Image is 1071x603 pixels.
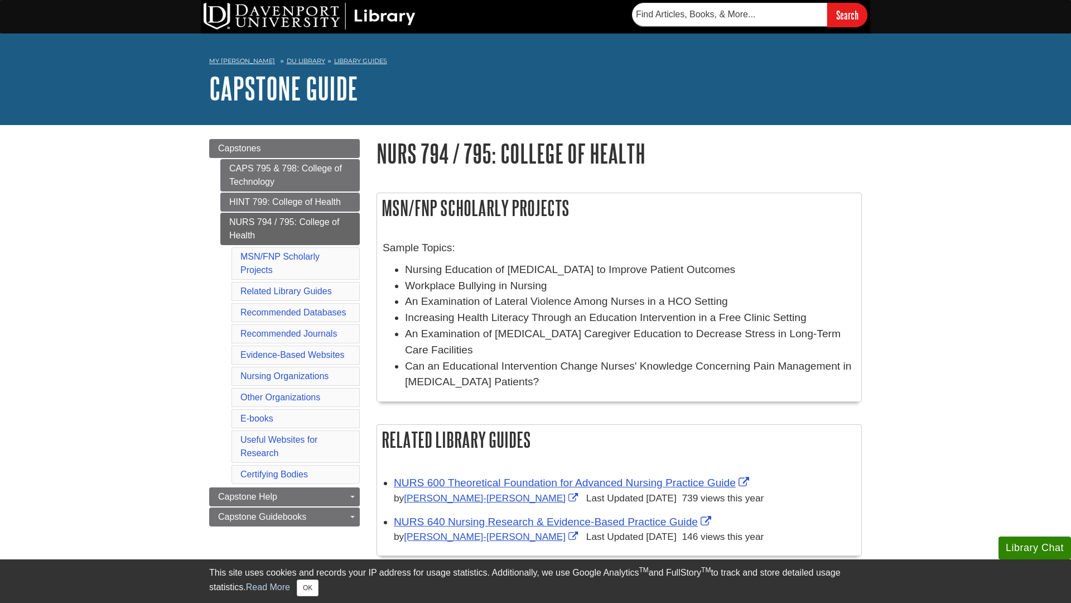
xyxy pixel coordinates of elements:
a: Evidence-Based Websites [240,350,344,360]
a: MSN/FNP Scholarly Projects [240,252,320,275]
input: Find Articles, Books, & More... [632,3,827,26]
a: Link opens in new window [394,477,752,489]
span: 739 views this year [682,492,764,504]
sup: TM [639,566,648,574]
button: Close [297,580,319,596]
a: NURS 794 / 795: College of Health [220,213,360,245]
li: An Examination of Lateral Violence Among Nurses in a HCO Setting [405,294,856,310]
a: Related Library Guides [240,286,332,296]
li: Increasing Health Literacy Through an Education Intervention in a Free Clinic Setting [405,310,856,326]
div: Guide Page Menu [209,139,360,527]
li: Can an Educational Intervention Change Nurses' Knowledge Concerning Pain Management in [MEDICAL_D... [405,358,856,391]
h1: NURS 794 / 795: College of Health [377,139,862,167]
a: Library Guides [334,57,387,65]
h2: MSN/FNP Scholarly Projects [377,193,861,223]
sup: TM [701,566,711,574]
a: Read More [246,582,290,592]
li: An Examination of [MEDICAL_DATA] Caregiver Education to Decrease Stress in Long-Term Care Facilities [405,326,856,358]
a: Recommended Databases [240,308,346,317]
span: 146 views this year [682,531,764,542]
span: Last Updated [DATE] [586,531,677,542]
span: Capstone Help [218,492,277,501]
span: Last Updated [DATE] [586,492,677,504]
a: Link opens in new window [404,531,581,542]
a: Nursing Organizations [240,371,329,381]
li: Nursing Education of [MEDICAL_DATA] to Improve Patient Outcomes [405,262,856,278]
div: This site uses cookies and records your IP address for usage statistics. Additionally, we use Goo... [209,566,862,596]
a: Useful Websites for Research [240,435,317,458]
a: E-books [240,414,273,423]
a: Capstone Guidebooks [209,508,360,527]
a: Certifying Bodies [240,470,308,479]
a: HINT 799: College of Health [220,193,360,212]
span: Capstone Guidebooks [218,512,306,521]
img: DU Library [204,3,416,30]
span: Capstones [218,143,261,153]
button: Library Chat [998,537,1071,559]
h2: Related Library Guides [377,425,861,454]
nav: breadcrumb [209,54,862,71]
form: Searches DU Library's articles, books, and more [632,3,867,27]
a: Other Organizations [240,393,320,402]
a: DU Library [287,57,325,65]
li: Workplace Bullying in Nursing [405,278,856,294]
span: by [394,531,583,542]
a: Link opens in new window [394,516,714,528]
span: by [394,492,583,504]
a: My [PERSON_NAME] [209,56,275,66]
a: Recommended Journals [240,329,337,338]
a: Link opens in new window [404,492,581,504]
a: Capstone Help [209,487,360,506]
a: Capstones [209,139,360,158]
a: CAPS 795 & 798: College of Technology [220,159,360,192]
a: Capstone Guide [209,71,358,106]
input: Search [827,3,867,27]
p: Sample Topics: [383,240,856,256]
